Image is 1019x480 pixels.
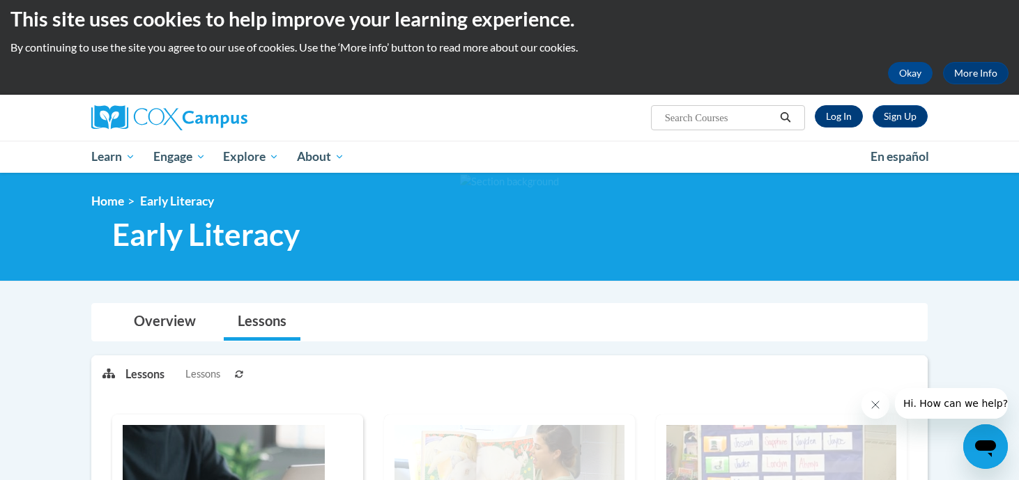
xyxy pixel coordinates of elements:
[185,366,220,382] span: Lessons
[153,148,206,165] span: Engage
[943,62,1009,84] a: More Info
[297,148,344,165] span: About
[91,194,124,208] a: Home
[775,109,796,126] button: Search
[70,141,949,173] div: Main menu
[112,216,300,253] span: Early Literacy
[873,105,928,127] a: Register
[815,105,863,127] a: Log In
[91,105,356,130] a: Cox Campus
[144,141,215,173] a: Engage
[888,62,933,84] button: Okay
[460,174,559,189] img: Section background
[963,424,1008,469] iframe: Button to launch messaging window
[82,141,144,173] a: Learn
[10,5,1009,33] h2: This site uses cookies to help improve your learning experience.
[224,304,300,341] a: Lessons
[125,366,164,382] p: Lessons
[120,304,210,341] a: Overview
[895,388,1008,419] iframe: Message from company
[91,148,135,165] span: Learn
[664,109,775,126] input: Search Courses
[214,141,288,173] a: Explore
[140,194,214,208] span: Early Literacy
[861,142,938,171] a: En español
[223,148,279,165] span: Explore
[861,391,889,419] iframe: Close message
[91,105,247,130] img: Cox Campus
[288,141,353,173] a: About
[871,149,929,164] span: En español
[10,40,1009,55] p: By continuing to use the site you agree to our use of cookies. Use the ‘More info’ button to read...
